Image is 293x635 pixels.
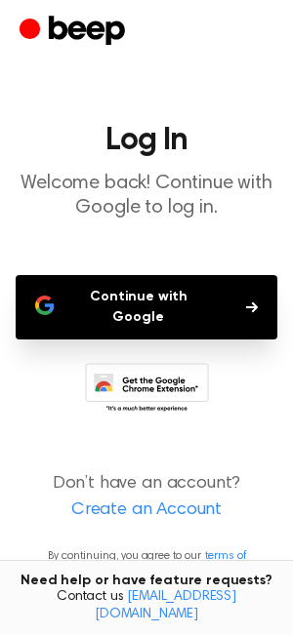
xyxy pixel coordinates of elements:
[95,590,236,621] a: [EMAIL_ADDRESS][DOMAIN_NAME]
[20,497,273,524] a: Create an Account
[16,275,277,339] button: Continue with Google
[16,471,277,524] p: Don’t have an account?
[12,589,281,623] span: Contact us
[16,125,277,156] h1: Log In
[16,172,277,220] p: Welcome back! Continue with Google to log in.
[16,547,277,600] p: By continuing, you agree to our and , and you opt in to receive emails from us.
[20,13,130,51] a: Beep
